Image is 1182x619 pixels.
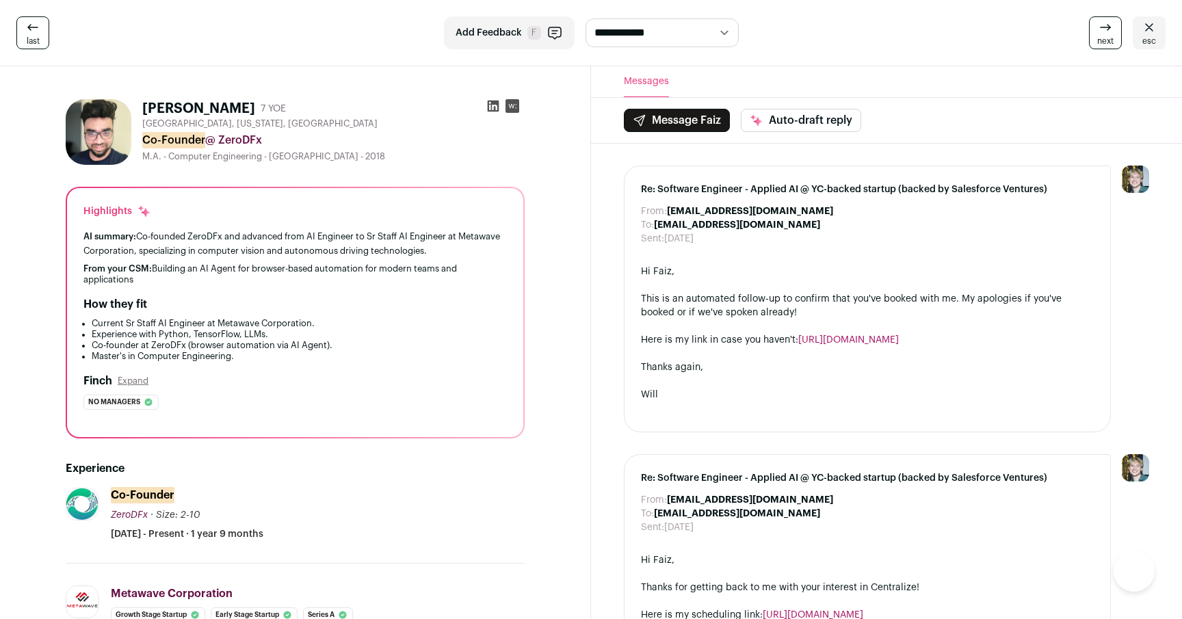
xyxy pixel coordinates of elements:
span: No managers [88,395,140,409]
span: · Size: 2-10 [150,510,200,520]
span: Re: Software Engineer - Applied AI @ YC-backed startup (backed by Salesforce Ventures) [641,183,1094,196]
span: Re: Software Engineer - Applied AI @ YC-backed startup (backed by Salesforce Ventures) [641,471,1094,485]
span: [DATE] - Present · 1 year 9 months [111,527,263,541]
div: Thanks again, [641,360,1094,374]
span: Metawave Corporation [111,588,233,599]
span: F [527,26,541,40]
dt: Sent: [641,521,664,534]
dt: Sent: [641,232,664,246]
button: Message Faiz [624,109,730,132]
h1: [PERSON_NAME] [142,99,255,118]
img: f00f8b748250fd32f39a27a76f6f0abe099ae85ca7579f384e751f47c7c9da4e.jpg [66,586,98,618]
button: Expand [118,376,148,386]
h2: How they fit [83,296,147,313]
span: Here is my link in case you haven't: [641,335,899,345]
dd: [DATE] [664,521,694,534]
span: AI summary: [83,232,136,241]
img: 42076975a3eb7eb8aa5097f1f4b4bd0c0b2afd04bf88632f968220d053e1a298.jpg [66,488,98,520]
a: next [1089,16,1122,49]
iframe: Help Scout Beacon - Open [1114,551,1155,592]
a: last [16,16,49,49]
dd: [DATE] [664,232,694,246]
span: next [1097,36,1114,47]
div: Highlights [83,205,151,218]
h2: Finch [83,373,112,389]
div: @ ZeroDFx [142,132,525,148]
span: [GEOGRAPHIC_DATA], [US_STATE], [GEOGRAPHIC_DATA] [142,118,378,129]
mark: Co-Founder [142,132,205,148]
dt: From: [641,205,667,218]
li: Experience with Python, TensorFlow, LLMs. [92,329,507,340]
button: Messages [624,66,669,97]
dt: To: [641,218,654,232]
span: From your CSM: [83,264,152,273]
b: [EMAIL_ADDRESS][DOMAIN_NAME] [667,495,833,505]
button: Auto-draft reply [741,109,861,132]
a: [URL][DOMAIN_NAME] [798,335,899,345]
div: 7 YOE [261,102,286,116]
div: Co-founded ZeroDFx and advanced from AI Engineer to Sr Staff AI Engineer at Metawave Corporation,... [83,229,507,258]
dt: To: [641,507,654,521]
span: Add Feedback [456,26,522,40]
mark: Co-Founder [111,487,174,503]
div: This is an automated follow-up to confirm that you've booked with me. My apologies if you've book... [641,292,1094,319]
div: M.A. - Computer Engineering - [GEOGRAPHIC_DATA] - 2018 [142,151,525,162]
button: Add Feedback F [444,16,575,49]
b: [EMAIL_ADDRESS][DOMAIN_NAME] [667,207,833,216]
div: Building an AI Agent for browser-based automation for modern teams and applications [83,263,507,285]
img: 6494470-medium_jpg [1122,166,1149,193]
li: Current Sr Staff AI Engineer at Metawave Corporation. [92,318,507,329]
div: Thanks for getting back to me with your interest in Centralize! [641,581,1094,594]
li: Master's in Computer Engineering. [92,351,507,362]
li: Co-founder at ZeroDFx (browser automation via AI Agent). [92,340,507,351]
h2: Experience [66,460,525,477]
a: esc [1133,16,1166,49]
div: Hi Faiz, [641,553,1094,567]
span: ZeroDFx [111,510,148,520]
img: ff19623e70e35f9fe5c50e08d042f2c821e0154359a6057e66185f6a27f79882.jpg [66,99,131,165]
span: Hi Faiz, [641,267,674,276]
b: [EMAIL_ADDRESS][DOMAIN_NAME] [654,509,820,518]
span: esc [1142,36,1156,47]
img: 6494470-medium_jpg [1122,454,1149,482]
b: [EMAIL_ADDRESS][DOMAIN_NAME] [654,220,820,230]
div: Will [641,388,1094,401]
span: last [27,36,40,47]
dt: From: [641,493,667,507]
